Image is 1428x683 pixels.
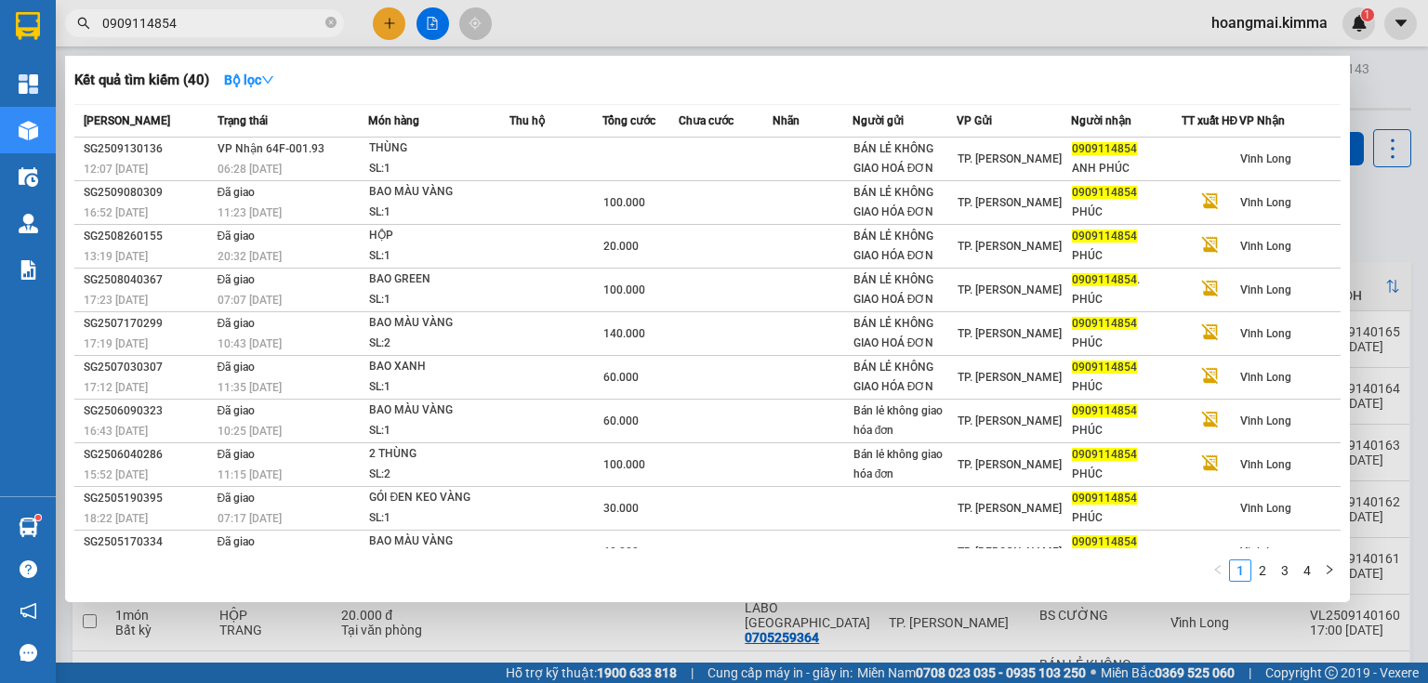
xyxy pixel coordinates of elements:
div: SL: 2 [369,334,509,354]
a: 2 [1252,560,1273,581]
span: TP. [PERSON_NAME] [958,371,1062,384]
span: 17:23 [DATE] [84,294,148,307]
div: SL: 2 [369,465,509,485]
span: 0909114854 [1072,142,1137,155]
span: 20.000 [603,240,639,253]
div: SL: 1 [369,377,509,398]
span: Vĩnh Long [1240,152,1291,165]
div: SG2507170299 [84,314,212,334]
span: 10:43 [DATE] [218,337,282,350]
button: right [1318,559,1341,582]
div: Bán lẻ không giao hóa đơn [853,401,956,440]
img: warehouse-icon [19,214,38,233]
div: BAO GREEN [369,269,509,290]
a: 1 [1230,560,1250,581]
span: 0909114854 [1072,535,1137,548]
span: 0909114854 [1072,492,1137,505]
span: Vĩnh Long [1240,502,1291,515]
div: PHÚC [1072,203,1181,222]
span: 0909114854 [1072,317,1137,330]
span: [PERSON_NAME] [84,114,170,127]
img: dashboard-icon [19,74,38,94]
div: BÁN LẺ KHÔNG GIAO HÓA ĐƠN [853,358,956,397]
div: 2 THÙNG [369,444,509,465]
span: 60.000 [603,371,639,384]
div: HỘP [369,226,509,246]
div: BAO MÀU VÀNG [369,182,509,203]
div: SG2509130136 [84,139,212,159]
span: Vĩnh Long [1240,327,1291,340]
span: Vĩnh Long [1240,196,1291,209]
span: TP. [PERSON_NAME] [958,414,1062,427]
span: Đã giao [218,273,256,286]
img: warehouse-icon [19,518,38,537]
button: Bộ lọcdown [209,65,289,95]
span: 16:43 [DATE] [84,425,148,438]
span: 07:17 [DATE] [218,512,282,525]
div: PHÚC [1072,508,1181,528]
span: VP Nhận [1239,114,1285,127]
span: 0909114854 [1072,230,1137,243]
li: 3 [1274,559,1296,582]
li: 1 [1229,559,1251,582]
span: Chưa cước [679,114,734,127]
div: SG2506040286 [84,445,212,465]
strong: Bộ lọc [224,72,274,87]
span: Người gửi [853,114,904,127]
img: warehouse-icon [19,167,38,187]
div: SG2509080309 [84,183,212,203]
div: SL: 1 [369,159,509,179]
span: 07:07 [DATE] [218,294,282,307]
a: 4 [1297,560,1317,581]
div: BÁN LẺ KHÔNG GIAO HÓA ĐƠN [853,183,956,222]
div: SG2505190395 [84,489,212,508]
span: Đã giao [218,361,256,374]
span: 13:19 [DATE] [84,250,148,263]
img: logo-vxr [16,12,40,40]
span: TP. [PERSON_NAME] [958,152,1062,165]
span: TP. [PERSON_NAME] [958,196,1062,209]
span: message [20,644,37,662]
div: BAO MÀU VÀNG [369,532,509,552]
span: 0909114854 [1072,448,1137,461]
span: TP. [PERSON_NAME] [958,240,1062,253]
div: SL: 1 [369,246,509,267]
span: Đã giao [218,535,256,548]
div: SG2505170334 [84,532,212,552]
div: PHÚC [1072,334,1181,353]
span: 0909114854 [1072,361,1137,374]
span: 0909114854 [1072,404,1137,417]
span: 100.000 [603,196,645,209]
span: VP Nhận 64F-001.93 [218,142,324,155]
span: 0909114854 [1072,273,1137,286]
span: 17:12 [DATE] [84,381,148,394]
div: GÓI ĐEN KEO VÀNG [369,488,509,508]
span: 11:15 [DATE] [218,468,282,481]
div: SG2506090323 [84,401,212,421]
span: Tổng cước [602,114,655,127]
span: Món hàng [368,114,419,127]
span: left [1212,564,1223,575]
li: 4 [1296,559,1318,582]
span: 140.000 [603,327,645,340]
div: THÙNG [369,138,509,159]
div: BAO MÀU VÀNG [369,401,509,421]
span: TP. [PERSON_NAME] [958,283,1062,296]
li: Previous Page [1207,559,1229,582]
div: BÁN LẺ KHÔNG GIAO HOÁ ĐƠN [853,139,956,178]
div: BAO XANH [369,357,509,377]
div: BAO MÀU VÀNG [369,313,509,334]
span: 11:23 [DATE] [218,206,282,219]
div: PHÚC [1072,465,1181,484]
sup: 1 [35,515,41,520]
span: 15:52 [DATE] [84,468,148,481]
span: question-circle [20,560,37,578]
div: . [1072,270,1181,290]
li: 2 [1251,559,1274,582]
span: 0909114854 [1072,186,1137,199]
div: PHÚC [1072,377,1181,397]
span: close-circle [325,15,337,33]
span: Đã giao [218,492,256,505]
span: Đã giao [218,448,256,461]
div: SG2508040367 [84,270,212,290]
